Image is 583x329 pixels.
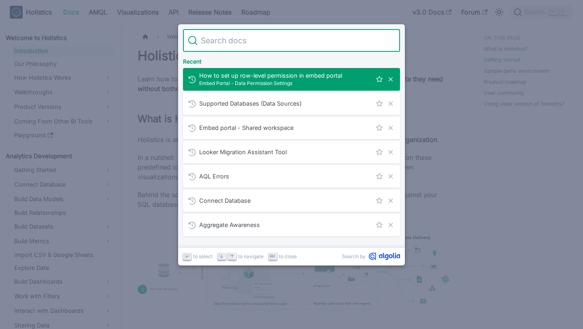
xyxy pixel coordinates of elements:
button: Remove this search from history [386,99,395,108]
button: Remove this search from history [386,75,395,84]
button: Remove this search from history [386,172,395,181]
a: How to set up row-level permission in embed portal​Embed Portal - Data Permission Settings [183,68,400,91]
a: Looker Migration Assistant Tool [183,141,400,163]
a: Connect Database [183,189,400,212]
button: Remove this search from history [386,148,395,157]
span: Embed Portal - Data Permission Settings [199,79,372,87]
span: Aggregate Awareness [199,221,372,229]
button: Remove this search from history [386,123,395,132]
button: Save this search [375,75,384,84]
span: Connect Database [199,197,372,204]
input: Search docs [198,29,395,52]
svg: Enter key [184,253,190,259]
button: Save this search [375,196,384,205]
button: Save this search [375,148,384,157]
button: Save this search [375,172,384,181]
span: How to set up row-level permission in embed portal​ [199,72,372,79]
span: Embed portal - Shared workspace [199,124,372,132]
span: Looker Migration Assistant Tool [199,148,372,156]
span: to navigate [238,253,264,260]
div: Recent [181,52,402,68]
svg: Algolia [369,253,400,260]
svg: Escape key [270,253,276,259]
button: Save this search [375,123,384,132]
svg: Arrow up [229,253,235,259]
span: AQL Errors [199,172,372,180]
span: to close [279,253,297,260]
span: to select [193,253,213,260]
svg: Arrow down [219,253,225,259]
span: Search by [342,253,366,260]
a: Supported Databases (Data Sources) [183,92,400,115]
button: Remove this search from history [386,196,395,205]
button: Save this search [375,99,384,108]
a: AQL Errors [183,165,400,188]
button: Remove this search from history [386,221,395,229]
a: Embed portal - Shared workspace [183,117,400,139]
a: Aggregate Awareness [183,214,400,236]
a: Search byAlgolia [342,253,400,260]
button: Save this search [375,221,384,229]
span: Supported Databases (Data Sources) [199,100,372,107]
